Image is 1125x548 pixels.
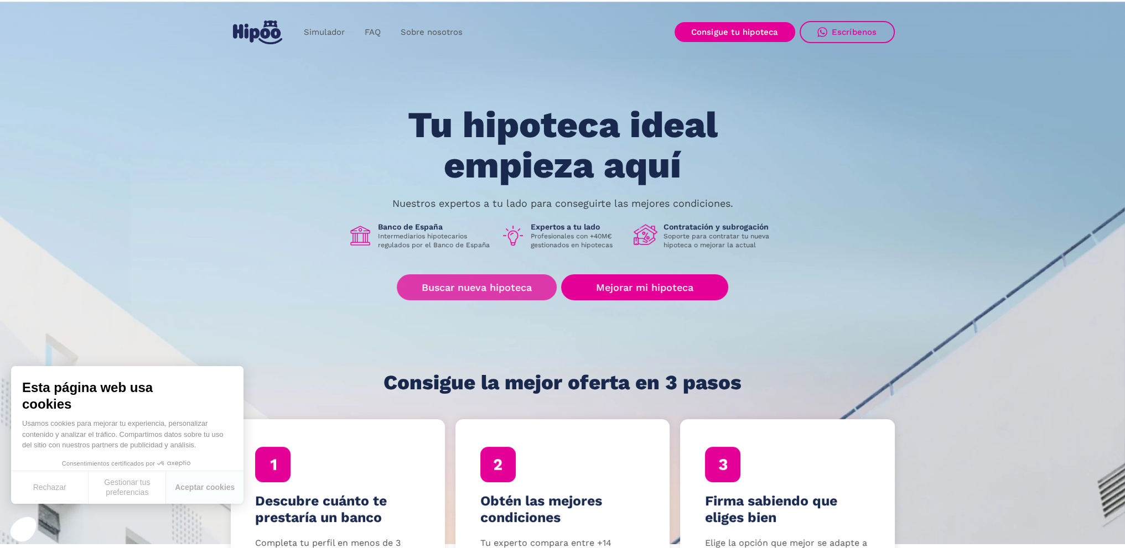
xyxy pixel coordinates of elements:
[663,222,777,232] h1: Contratación y subrogación
[531,232,625,249] p: Profesionales con +40M€ gestionados en hipotecas
[531,222,625,232] h1: Expertos a tu lado
[800,21,895,43] a: Escríbenos
[705,493,870,526] h4: Firma sabiendo que eliges bien
[294,22,355,43] a: Simulador
[832,27,877,37] div: Escríbenos
[675,22,795,42] a: Consigue tu hipoteca
[397,274,557,300] a: Buscar nueva hipoteca
[392,199,733,208] p: Nuestros expertos a tu lado para conseguirte las mejores condiciones.
[663,232,777,249] p: Soporte para contratar tu nueva hipoteca o mejorar la actual
[255,493,420,526] h4: Descubre cuánto te prestaría un banco
[391,22,473,43] a: Sobre nosotros
[480,493,645,526] h4: Obtén las mejores condiciones
[378,232,492,249] p: Intermediarios hipotecarios regulados por el Banco de España
[383,372,742,394] h1: Consigue la mejor oferta en 3 pasos
[355,22,391,43] a: FAQ
[352,105,772,185] h1: Tu hipoteca ideal empieza aquí
[231,16,285,49] a: home
[561,274,728,300] a: Mejorar mi hipoteca
[378,222,492,232] h1: Banco de España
